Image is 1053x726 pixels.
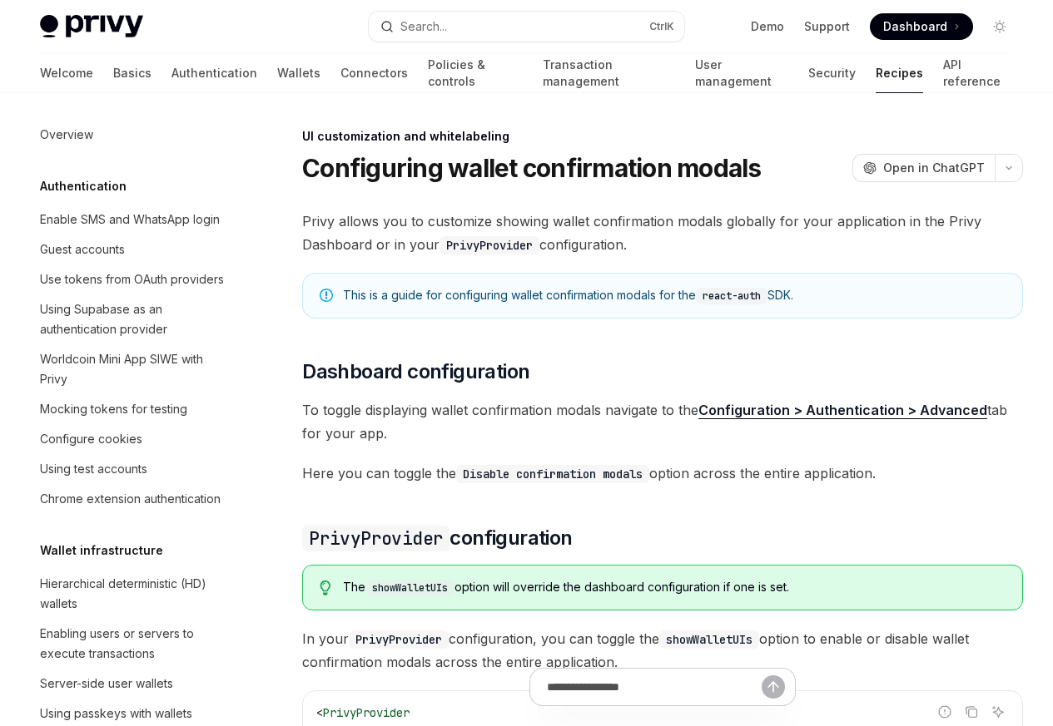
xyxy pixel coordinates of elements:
[804,18,850,35] a: Support
[428,53,523,93] a: Policies & controls
[27,294,240,344] a: Using Supabase as an authentication provider
[40,125,93,145] div: Overview
[943,53,1013,93] a: API reference
[40,349,230,389] div: Worldcoin Mini App SIWE with Privy
[986,13,1013,40] button: Toggle dark mode
[40,429,142,449] div: Configure cookies
[543,53,674,93] a: Transaction management
[400,17,447,37] div: Search...
[40,674,173,694] div: Server-side user wallets
[27,669,240,699] a: Server-side user wallets
[695,53,789,93] a: User management
[40,704,192,724] div: Using passkeys with wallets
[27,120,240,150] a: Overview
[302,153,762,183] h1: Configuring wallet confirmation modals
[320,580,331,595] svg: Tip
[698,402,987,419] a: Configuration > Authentication > Advanced
[751,18,784,35] a: Demo
[40,240,125,259] div: Guest accounts
[343,287,1006,304] div: This is a guide for configuring wallet confirmation modals for the SDK.
[369,12,684,42] button: Search...CtrlK
[762,675,785,699] button: Send message
[40,399,187,419] div: Mocking tokens for testing
[883,160,985,176] span: Open in ChatGPT
[883,18,947,35] span: Dashboard
[320,289,333,302] svg: Note
[277,53,320,93] a: Wallets
[27,454,240,484] a: Using test accounts
[27,264,240,294] a: Use tokens from OAuth providers
[870,13,973,40] a: Dashboard
[40,459,147,479] div: Using test accounts
[27,235,240,264] a: Guest accounts
[27,344,240,394] a: Worldcoin Mini App SIWE with Privy
[340,53,408,93] a: Connectors
[40,299,230,339] div: Using Supabase as an authentication provider
[302,525,572,551] span: configuration
[40,53,93,93] a: Welcome
[113,53,151,93] a: Basics
[40,210,220,230] div: Enable SMS and WhatsApp login
[302,462,1023,485] span: Here you can toggle the option across the entire application.
[659,630,759,649] code: showWalletUIs
[40,15,143,38] img: light logo
[27,205,240,235] a: Enable SMS and WhatsApp login
[27,569,240,619] a: Hierarchical deterministic (HD) wallets
[302,358,529,385] span: Dashboard configuration
[349,630,449,649] code: PrivyProvider
[40,574,230,614] div: Hierarchical deterministic (HD) wallets
[456,465,649,483] code: Disable confirmation modals
[27,619,240,669] a: Enabling users or servers to execute transactions
[547,669,762,705] input: Ask a question...
[40,541,163,561] h5: Wallet infrastructure
[365,580,454,596] code: showWalletUIs
[649,20,674,33] span: Ctrl K
[27,484,240,514] a: Chrome extension authentication
[302,210,1023,256] span: Privy allows you to customize showing wallet confirmation modals globally for your application in...
[171,53,257,93] a: Authentication
[302,128,1023,145] div: UI customization and whitelabeling
[27,394,240,424] a: Mocking tokens for testing
[302,526,450,551] code: PrivyProvider
[27,424,240,454] a: Configure cookies
[343,579,1006,596] div: The option will override the dashboard configuration if one is set.
[40,624,230,664] div: Enabling users or servers to execute transactions
[40,176,127,196] h5: Authentication
[302,627,1023,674] span: In your configuration, you can toggle the option to enable or disable wallet confirmation modals ...
[696,288,767,304] code: react-auth
[302,398,1023,445] span: To toggle displaying wallet confirmation modals navigate to the tab for your app.
[876,53,923,93] a: Recipes
[808,53,856,93] a: Security
[852,154,995,182] button: Open in ChatGPT
[40,489,221,509] div: Chrome extension authentication
[440,236,539,254] code: PrivyProvider
[40,269,224,289] div: Use tokens from OAuth providers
